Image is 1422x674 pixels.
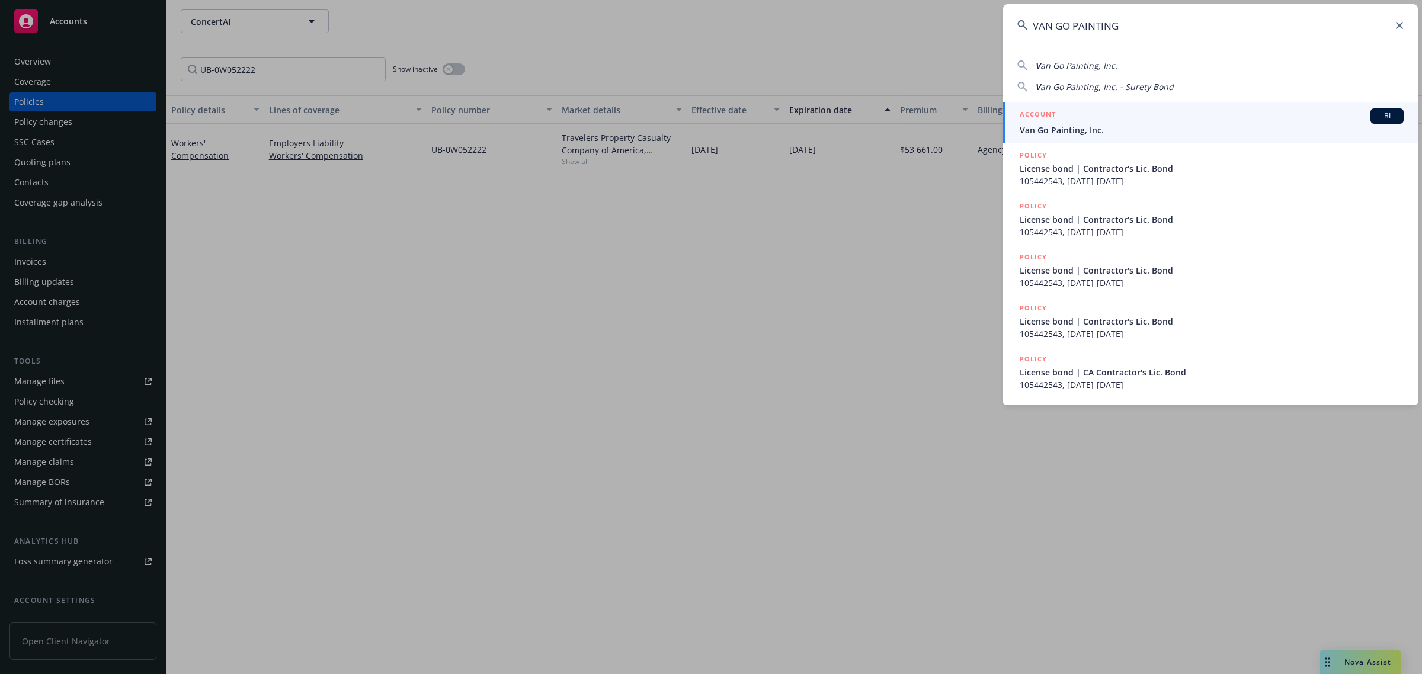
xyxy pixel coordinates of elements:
span: V [1035,60,1040,71]
h5: POLICY [1020,251,1047,263]
span: 105442543, [DATE]-[DATE] [1020,175,1404,187]
span: License bond | CA Contractor's Lic. Bond [1020,366,1404,378]
input: Search... [1003,4,1418,47]
span: an Go Painting, Inc. - Surety Bond [1040,81,1174,92]
h5: POLICY [1020,200,1047,212]
h5: POLICY [1020,302,1047,314]
span: 105442543, [DATE]-[DATE] [1020,328,1404,340]
span: 105442543, [DATE]-[DATE] [1020,277,1404,289]
span: License bond | Contractor's Lic. Bond [1020,162,1404,175]
span: Van Go Painting, Inc. [1020,124,1404,136]
span: an Go Painting, Inc. [1040,60,1117,71]
h5: ACCOUNT [1020,108,1056,123]
h5: POLICY [1020,353,1047,365]
span: License bond | Contractor's Lic. Bond [1020,213,1404,226]
span: License bond | Contractor's Lic. Bond [1020,315,1404,328]
a: POLICYLicense bond | Contractor's Lic. Bond105442543, [DATE]-[DATE] [1003,245,1418,296]
a: ACCOUNTBIVan Go Painting, Inc. [1003,102,1418,143]
h5: POLICY [1020,149,1047,161]
span: 105442543, [DATE]-[DATE] [1020,226,1404,238]
a: POLICYLicense bond | Contractor's Lic. Bond105442543, [DATE]-[DATE] [1003,296,1418,346]
a: POLICYLicense bond | CA Contractor's Lic. Bond105442543, [DATE]-[DATE] [1003,346,1418,397]
a: POLICYLicense bond | Contractor's Lic. Bond105442543, [DATE]-[DATE] [1003,194,1418,245]
span: BI [1375,111,1399,121]
a: POLICYLicense bond | Contractor's Lic. Bond105442543, [DATE]-[DATE] [1003,143,1418,194]
span: License bond | Contractor's Lic. Bond [1020,264,1404,277]
span: 105442543, [DATE]-[DATE] [1020,378,1404,391]
span: V [1035,81,1040,92]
